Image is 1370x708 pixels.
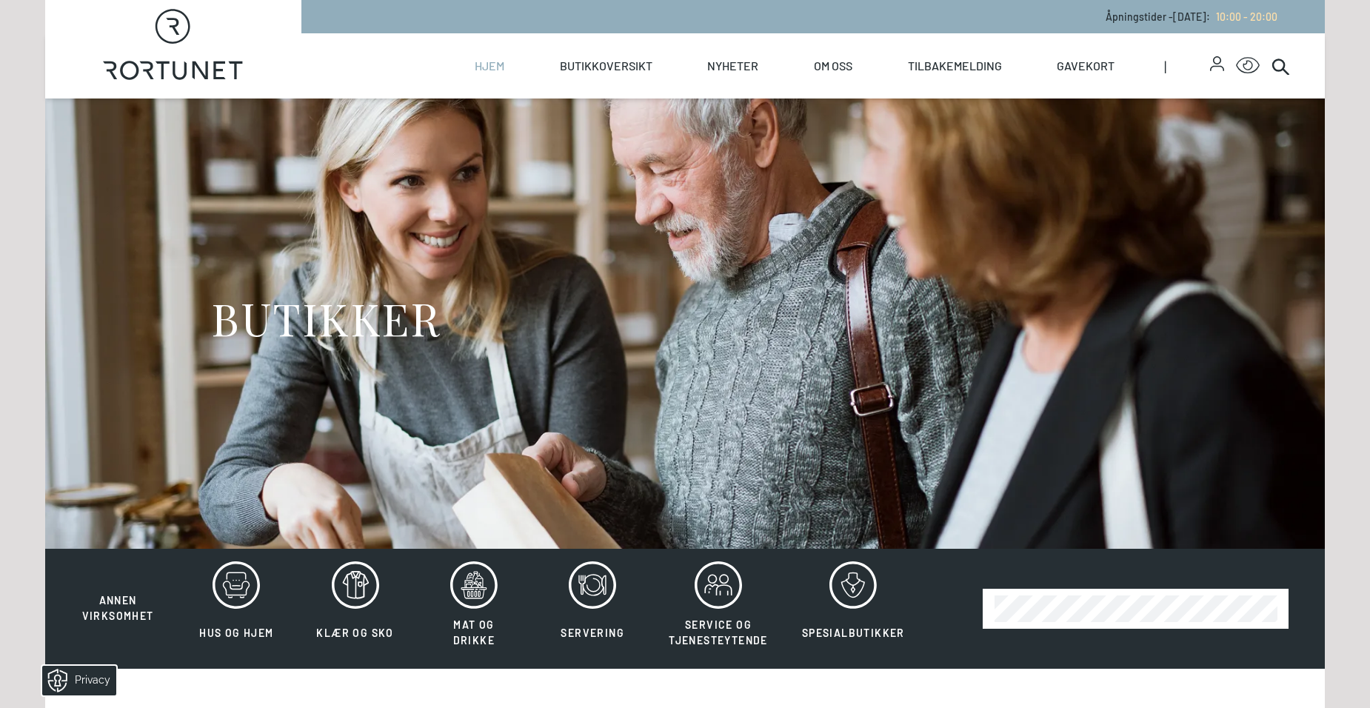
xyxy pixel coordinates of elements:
[211,290,440,346] h1: BUTIKKER
[475,33,504,98] a: Hjem
[453,618,495,647] span: Mat og drikke
[298,561,413,657] button: Klær og sko
[561,627,624,639] span: Servering
[908,33,1002,98] a: Tilbakemelding
[653,561,783,657] button: Service og tjenesteytende
[82,594,154,622] span: Annen virksomhet
[416,561,532,657] button: Mat og drikke
[60,561,176,624] button: Annen virksomhet
[669,618,768,647] span: Service og tjenesteytende
[178,561,294,657] button: Hus og hjem
[1164,33,1210,98] span: |
[802,627,905,639] span: Spesialbutikker
[786,561,920,657] button: Spesialbutikker
[1057,33,1115,98] a: Gavekort
[1210,10,1277,23] a: 10:00 - 20:00
[707,33,758,98] a: Nyheter
[535,561,650,657] button: Servering
[560,33,652,98] a: Butikkoversikt
[1106,9,1277,24] p: Åpningstider - [DATE] :
[1216,10,1277,23] span: 10:00 - 20:00
[316,627,393,639] span: Klær og sko
[15,661,136,701] iframe: Manage Preferences
[814,33,852,98] a: Om oss
[1236,54,1260,78] button: Open Accessibility Menu
[199,627,273,639] span: Hus og hjem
